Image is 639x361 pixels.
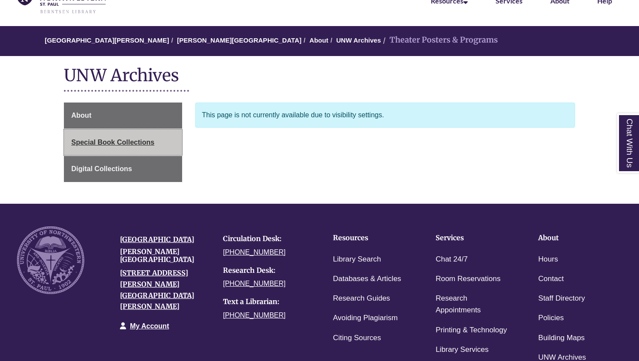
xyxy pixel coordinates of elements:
[195,103,576,128] div: This page is not currently available due to visibility settings.
[17,226,84,294] img: UNW seal
[223,235,313,243] h4: Circulation Desk:
[333,312,398,325] a: Avoiding Plagiarism
[64,129,182,156] a: Special Book Collections
[64,156,182,182] a: Digital Collections
[333,234,409,242] h4: Resources
[333,292,390,305] a: Research Guides
[538,312,564,325] a: Policies
[310,36,328,44] a: About
[45,36,169,44] a: [GEOGRAPHIC_DATA][PERSON_NAME]
[333,253,381,266] a: Library Search
[538,234,614,242] h4: About
[436,292,511,317] a: Research Appointments
[64,103,182,129] a: About
[120,235,194,244] a: [GEOGRAPHIC_DATA]
[436,324,507,337] a: Printing & Technology
[223,298,313,306] h4: Text a Librarian:
[223,267,313,275] h4: Research Desk:
[333,273,401,285] a: Databases & Articles
[130,322,169,330] a: My Account
[436,344,489,356] a: Library Services
[223,311,286,319] a: [PHONE_NUMBER]
[71,139,154,146] span: Special Book Collections
[223,248,286,256] a: [PHONE_NUMBER]
[177,36,301,44] a: [PERSON_NAME][GEOGRAPHIC_DATA]
[71,112,91,119] span: About
[223,280,286,287] a: [PHONE_NUMBER]
[64,65,575,88] h1: UNW Archives
[538,332,585,344] a: Building Maps
[436,253,468,266] a: Chat 24/7
[336,36,381,44] a: UNW Archives
[71,165,132,172] span: Digital Collections
[381,34,498,46] li: Theater Posters & Programs
[64,103,182,182] div: Guide Page Menu
[436,273,500,285] a: Room Reservations
[120,248,210,263] h4: [PERSON_NAME][GEOGRAPHIC_DATA]
[538,273,564,285] a: Contact
[436,234,511,242] h4: Services
[538,253,558,266] a: Hours
[538,292,585,305] a: Staff Directory
[333,332,381,344] a: Citing Sources
[120,268,194,311] a: [STREET_ADDRESS][PERSON_NAME][GEOGRAPHIC_DATA][PERSON_NAME]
